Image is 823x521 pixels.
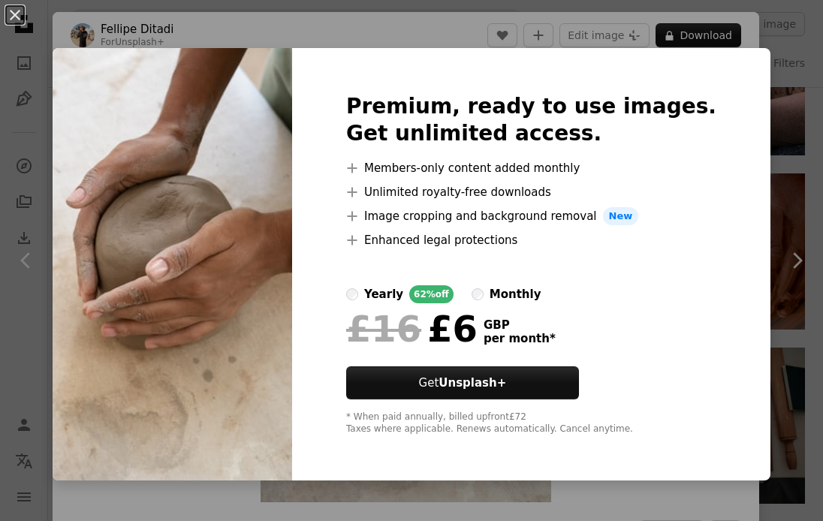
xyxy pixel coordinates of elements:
[484,318,556,332] span: GBP
[603,207,639,225] span: New
[484,332,556,345] span: per month *
[346,288,358,300] input: yearly62%off
[346,207,716,225] li: Image cropping and background removal
[53,48,292,480] img: premium_photo-1675719069481-8847dabb2b5f
[439,376,506,390] strong: Unsplash+
[346,309,421,348] span: £16
[364,285,403,303] div: yearly
[409,285,454,303] div: 62% off
[346,231,716,249] li: Enhanced legal protections
[472,288,484,300] input: monthly
[346,159,716,177] li: Members-only content added monthly
[346,183,716,201] li: Unlimited royalty-free downloads
[346,93,716,147] h2: Premium, ready to use images. Get unlimited access.
[490,285,541,303] div: monthly
[346,366,579,399] button: GetUnsplash+
[346,309,478,348] div: £6
[346,411,716,435] div: * When paid annually, billed upfront £72 Taxes where applicable. Renews automatically. Cancel any...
